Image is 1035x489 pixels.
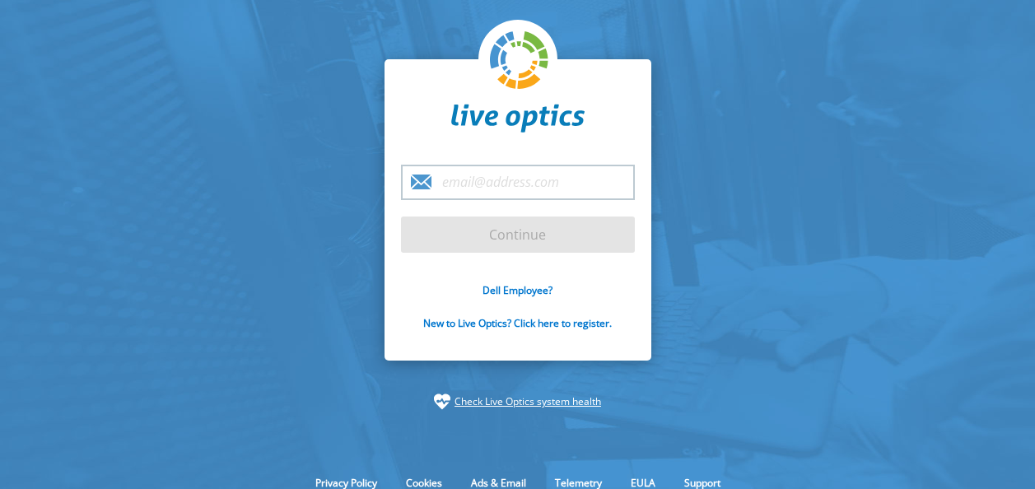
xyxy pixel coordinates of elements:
[490,31,549,91] img: liveoptics-logo.svg
[434,394,450,410] img: status-check-icon.svg
[451,104,585,133] img: liveoptics-word.svg
[401,165,635,200] input: email@address.com
[423,316,612,330] a: New to Live Optics? Click here to register.
[455,394,601,410] a: Check Live Optics system health
[483,283,552,297] a: Dell Employee?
